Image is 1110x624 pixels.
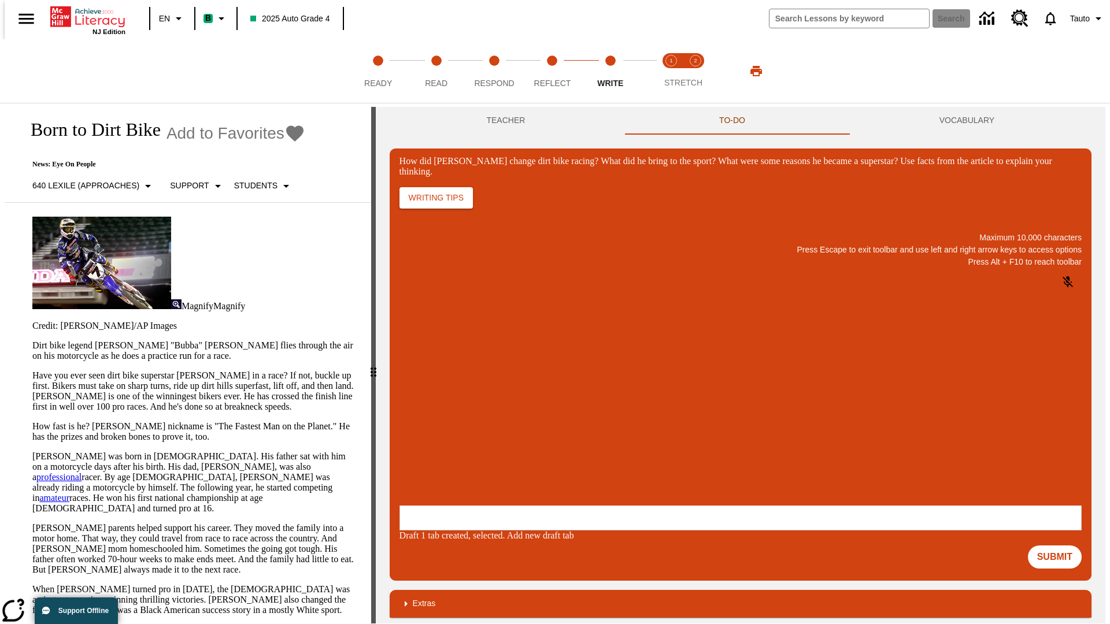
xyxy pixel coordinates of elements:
[5,9,169,30] p: One change [PERSON_NAME] brought to dirt bike racing was…
[399,244,1082,256] p: Press Escape to exit toolbar and use left and right arrow keys to access options
[694,58,697,64] text: 2
[154,8,191,29] button: Language: EN, Select a language
[534,79,571,88] span: Reflect
[769,9,929,28] input: search field
[32,451,357,514] p: [PERSON_NAME] was born in [DEMOGRAPHIC_DATA]. His father sat with him on a motorcycle days after ...
[182,301,213,311] span: Magnify
[205,11,211,25] span: B
[92,28,125,35] span: NJ Edition
[171,299,182,309] img: Magnify
[622,107,842,135] button: TO-DO
[413,597,436,610] p: Extras
[5,107,371,618] div: reading
[199,8,233,29] button: Boost Class color is mint green. Change class color
[597,79,623,88] span: Write
[461,39,528,103] button: Respond step 3 of 5
[159,13,170,25] span: EN
[32,217,171,309] img: Motocross racer James Stewart flies through the air on his dirt bike.
[399,187,473,209] button: Writing Tips
[166,123,305,143] button: Add to Favorites - Born to Dirt Bike
[39,493,69,503] a: amateur
[68,595,103,604] a: sensation
[1070,13,1090,25] span: Tauto
[32,180,139,192] p: 640 Lexile (Approaches)
[250,13,330,25] span: 2025 Auto Grade 4
[738,61,775,81] button: Print
[577,39,644,103] button: Write step 5 of 5
[402,39,469,103] button: Read step 2 of 5
[166,124,284,143] span: Add to Favorites
[234,180,277,192] p: Students
[399,232,1082,244] p: Maximum 10,000 characters
[519,39,586,103] button: Reflect step 4 of 5
[58,607,109,615] span: Support Offline
[230,176,298,196] button: Select Student
[1028,545,1082,569] button: Submit
[9,2,43,36] button: Open side menu
[18,119,161,140] h1: Born to Dirt Bike
[679,39,712,103] button: Stretch Respond step 2 of 2
[371,107,376,623] div: Press Enter or Spacebar and then press right and left arrow keys to move the slider
[170,180,209,192] p: Support
[345,39,412,103] button: Ready step 1 of 5
[32,340,357,361] p: Dirt bike legend [PERSON_NAME] "Bubba" [PERSON_NAME] flies through the air on his motorcycle as h...
[32,523,357,575] p: [PERSON_NAME] parents helped support his career. They moved the family into a motor home. That wa...
[36,472,82,482] a: professional
[664,78,702,87] span: STRETCH
[165,176,229,196] button: Scaffolds, Support
[1065,8,1110,29] button: Profile/Settings
[364,79,392,88] span: Ready
[1054,268,1082,296] button: Click to activate and allow voice recognition
[50,4,125,35] div: Home
[32,584,357,615] p: When [PERSON_NAME] turned pro in [DATE], the [DEMOGRAPHIC_DATA] was an instant , winning thrillin...
[842,107,1091,135] button: VOCABULARY
[376,107,1105,623] div: activity
[399,256,1082,268] p: Press Alt + F10 to reach toolbar
[425,79,447,88] span: Read
[654,39,688,103] button: Stretch Read step 1 of 2
[474,79,514,88] span: Respond
[390,107,1091,135] div: Instructional Panel Tabs
[18,160,305,169] p: News: Eye On People
[1035,3,1065,34] a: Notifications
[35,597,118,624] button: Support Offline
[1004,3,1035,34] a: Resource Center, Will open in new tab
[213,301,245,311] span: Magnify
[32,370,357,412] p: Have you ever seen dirt bike superstar [PERSON_NAME] in a race? If not, buckle up first. Bikers m...
[669,58,672,64] text: 1
[390,590,1091,618] div: Extras
[28,176,160,196] button: Select Lexile, 640 Lexile (Approaches)
[972,3,1004,35] a: Data Center
[390,107,623,135] button: Teacher
[32,421,357,442] p: How fast is he? [PERSON_NAME] nickname is "The Fastest Man on the Planet." He has the prizes and ...
[5,9,169,30] body: How did Stewart change dirt bike racing? What did he bring to the sport? What were some reasons h...
[32,321,357,331] p: Credit: [PERSON_NAME]/AP Images
[399,530,1082,541] div: Draft 1 tab created, selected. Add new draft tab
[399,156,1082,177] div: How did [PERSON_NAME] change dirt bike racing? What did he bring to the sport? What were some rea...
